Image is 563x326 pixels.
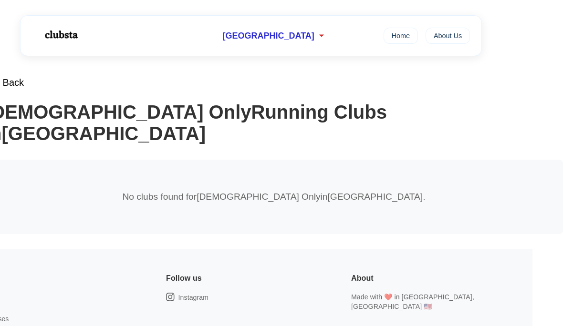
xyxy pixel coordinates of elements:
span: [GEOGRAPHIC_DATA] [223,31,314,41]
h6: About [351,272,374,285]
img: Logo [32,23,89,47]
a: About Us [426,28,470,44]
p: No clubs found for [DEMOGRAPHIC_DATA] Only in [GEOGRAPHIC_DATA] . [8,192,540,202]
a: Instagram [166,292,209,302]
h6: Follow us [166,272,202,285]
a: Home [384,28,418,44]
p: Instagram [178,293,209,302]
p: Made with ❤️ in [GEOGRAPHIC_DATA], [GEOGRAPHIC_DATA] 🇺🇸 [351,292,521,311]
